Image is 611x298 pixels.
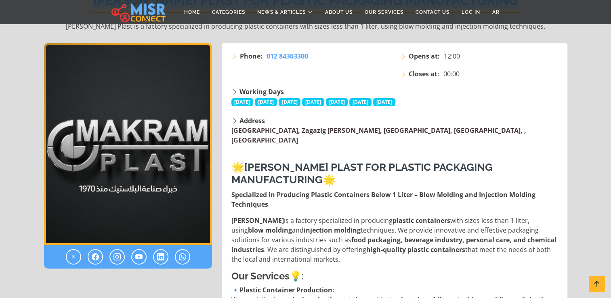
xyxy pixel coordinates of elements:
[349,98,372,106] span: [DATE]
[231,216,284,225] strong: [PERSON_NAME]
[206,4,251,20] a: Categories
[44,21,567,31] p: [PERSON_NAME] Plast is a factory specialized in producing plastic containers with sizes less than...
[248,226,292,235] strong: blow molding
[231,190,535,209] strong: Specialized in Producing Plastic Containers Below 1 Liter – Blow Molding and Injection Molding Te...
[359,4,409,20] a: Our Services
[231,235,556,254] strong: food packaging, beverage industry, personal care, and chemical industries
[231,216,559,264] p: is a factory specialized in producing with sizes less than 1 liter, using and techniques. We prov...
[486,4,506,20] a: AR
[267,51,308,61] a: 012 84363300
[304,226,361,235] strong: injection molding
[231,126,526,145] a: [GEOGRAPHIC_DATA], Zagazig [PERSON_NAME], [GEOGRAPHIC_DATA], [GEOGRAPHIC_DATA], , [GEOGRAPHIC_DATA]
[231,98,254,106] span: [DATE]
[409,51,440,61] strong: Opens at:
[302,98,324,106] span: [DATE]
[409,69,439,79] strong: Closes at:
[444,51,460,61] span: 12:00
[319,4,359,20] a: About Us
[373,98,395,106] span: [DATE]
[231,270,290,282] strong: Our Services
[267,52,308,61] span: 012 84363300
[231,271,559,282] h4: 💡:
[178,4,206,20] a: Home
[239,285,334,294] strong: Plastic Container Production:
[279,98,301,106] span: [DATE]
[44,43,212,245] div: 1 / 1
[239,116,265,125] strong: Address
[231,161,493,186] strong: [PERSON_NAME] Plast for Plastic Packaging Manufacturing
[456,4,486,20] a: Log in
[255,98,277,106] span: [DATE]
[409,4,456,20] a: Contact Us
[326,98,348,106] span: [DATE]
[393,216,450,225] strong: plastic containers
[257,8,306,16] span: News & Articles
[231,161,559,186] h3: 🌟 🌟
[240,51,262,61] strong: Phone:
[44,43,212,245] img: Makram Plast for Plastic Packaging Manufacturing
[366,245,465,254] strong: high-quality plastic containers
[251,4,319,20] a: News & Articles
[239,87,284,96] strong: Working Days
[443,69,460,79] span: 00:00
[111,2,166,22] img: main.misr_connect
